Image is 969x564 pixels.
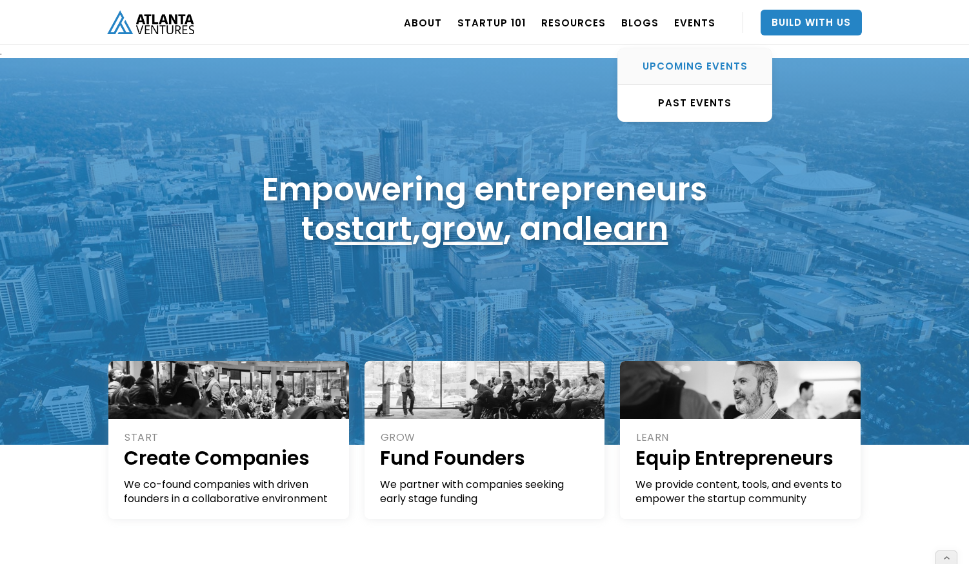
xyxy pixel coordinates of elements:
[124,478,335,506] div: We co-found companies with driven founders in a collaborative environment
[636,431,846,445] div: LEARN
[621,5,659,41] a: BLOGS
[124,445,335,471] h1: Create Companies
[541,5,606,41] a: RESOURCES
[457,5,526,41] a: Startup 101
[365,361,605,519] a: GROWFund FoundersWe partner with companies seeking early stage funding
[618,85,772,121] a: PAST EVENTS
[125,431,335,445] div: START
[618,97,772,110] div: PAST EVENTS
[674,5,715,41] a: EVENTS
[335,206,412,251] a: start
[618,60,772,73] div: UPCOMING EVENTS
[421,206,503,251] a: grow
[108,361,349,519] a: STARTCreate CompaniesWe co-found companies with driven founders in a collaborative environment
[380,478,591,506] div: We partner with companies seeking early stage funding
[620,361,861,519] a: LEARNEquip EntrepreneursWe provide content, tools, and events to empower the startup community
[381,431,591,445] div: GROW
[380,445,591,471] h1: Fund Founders
[635,478,846,506] div: We provide content, tools, and events to empower the startup community
[584,206,668,251] a: learn
[618,48,772,85] a: UPCOMING EVENTS
[761,10,862,35] a: Build With Us
[262,170,707,248] h1: Empowering entrepreneurs to , , and
[404,5,442,41] a: ABOUT
[635,445,846,471] h1: Equip Entrepreneurs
